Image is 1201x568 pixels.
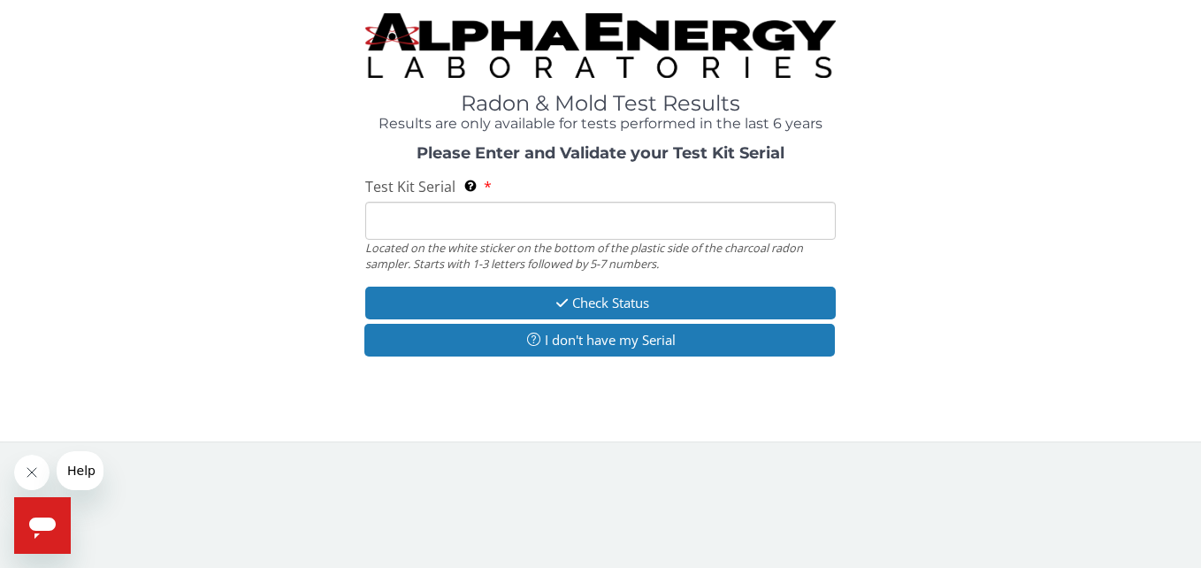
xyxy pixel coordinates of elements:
[57,451,103,490] iframe: Message from company
[365,240,835,272] div: Located on the white sticker on the bottom of the plastic side of the charcoal radon sampler. Sta...
[14,497,71,554] iframe: Button to launch messaging window
[365,92,835,115] h1: Radon & Mold Test Results
[365,177,455,196] span: Test Kit Serial
[14,455,50,490] iframe: Close message
[365,287,835,319] button: Check Status
[417,143,784,163] strong: Please Enter and Validate your Test Kit Serial
[365,13,835,78] img: TightCrop.jpg
[365,116,835,132] h4: Results are only available for tests performed in the last 6 years
[364,324,834,357] button: I don't have my Serial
